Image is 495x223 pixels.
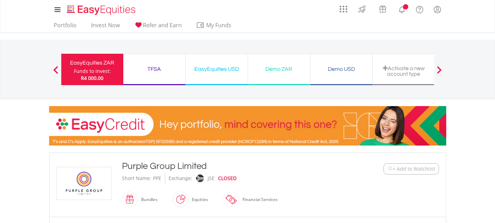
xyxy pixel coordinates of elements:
[428,2,446,17] a: My Profile
[393,165,435,172] span: + Add to Watchlist
[122,172,151,184] div: Short Name:
[411,2,428,16] a: FAQ's and Support
[393,2,411,16] a: Notifications
[196,174,203,182] img: jse.png
[190,64,243,74] div: EasyEquities USD
[387,166,393,171] img: Watchlist
[51,22,79,32] a: Portfolio
[208,172,215,184] div: JSE
[64,2,138,16] a: Home page
[153,172,161,184] div: PPE
[188,191,208,208] div: Equities
[377,65,431,77] div: Activate a new account type
[218,172,237,184] div: CLOSED
[138,191,157,208] div: Bundles
[127,64,181,74] div: TFSA
[131,22,185,32] a: Refer and Earn
[65,58,119,68] div: EasyEquities ZAR
[340,5,347,13] img: grid-menu-icon.svg
[58,167,110,200] img: EQU.ZA.PPE.png
[335,2,352,13] a: AppsGrid
[143,21,182,29] span: Refer and Earn
[196,21,242,30] span: My Funds
[377,3,388,15] img: vouchers-v2.svg
[74,68,111,75] div: Funds to invest:
[239,191,278,208] div: Financial Services
[88,22,123,32] a: Invest Now
[315,64,368,74] div: Demo USD
[252,64,306,74] div: Demo ZAR
[49,106,446,146] img: EasyCredit Promotion Banner
[372,2,393,15] a: Vouchers
[122,160,341,172] div: Purple Group Limited
[384,163,439,174] button: Watchlist + Add to Watchlist
[81,75,103,81] span: R4 000.00
[65,4,138,16] img: EasyEquities_Logo.png
[356,3,368,15] img: thrive-v2.svg
[169,172,192,184] div: Exchange:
